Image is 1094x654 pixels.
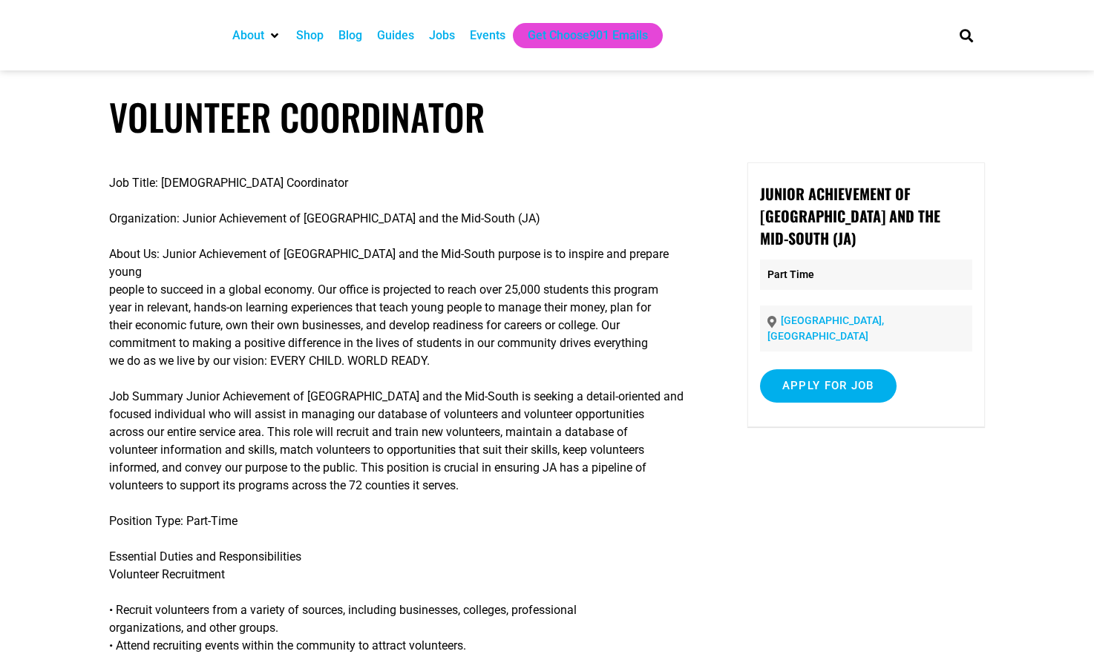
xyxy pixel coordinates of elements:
[109,174,703,192] p: Job Title: [DEMOGRAPHIC_DATA] Coordinator
[767,314,884,342] a: [GEOGRAPHIC_DATA], [GEOGRAPHIC_DATA]
[528,27,648,44] a: Get Choose901 Emails
[296,27,324,44] a: Shop
[225,23,934,48] nav: Main nav
[760,260,972,290] p: Part Time
[109,245,703,370] p: About Us: Junior Achievement of [GEOGRAPHIC_DATA] and the Mid-South purpose is to inspire and pre...
[109,95,984,139] h1: Volunteer Coordinator
[109,548,703,584] p: Essential Duties and Responsibilities Volunteer Recruitment
[760,369,897,403] input: Apply for job
[109,210,703,228] p: Organization: Junior Achievement of [GEOGRAPHIC_DATA] and the Mid-South (JA)
[232,27,264,44] a: About
[109,512,703,530] p: Position Type: Part-Time
[470,27,505,44] a: Events
[338,27,362,44] a: Blog
[377,27,414,44] a: Guides
[225,23,289,48] div: About
[109,388,703,495] p: Job Summary Junior Achievement of [GEOGRAPHIC_DATA] and the Mid-South is seeking a detail-oriente...
[760,182,940,249] strong: Junior Achievement of [GEOGRAPHIC_DATA] and the Mid-South (JA)
[429,27,455,44] a: Jobs
[954,23,979,47] div: Search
